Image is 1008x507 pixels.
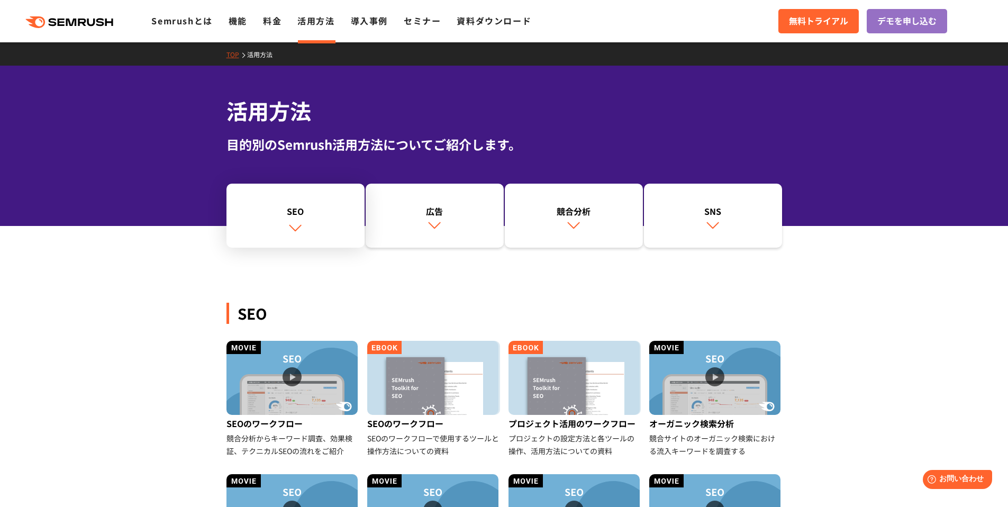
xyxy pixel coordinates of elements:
div: 広告 [371,205,498,218]
div: プロジェクトの設定方法と各ツールの操作、活用方法についての資料 [508,432,641,457]
span: デモを申し込む [877,14,937,28]
a: デモを申し込む [867,9,947,33]
h1: 活用方法 [226,95,782,126]
a: オーガニック検索分析 競合サイトのオーガニック検索における流入キーワードを調査する [649,341,782,457]
span: 無料トライアル [789,14,848,28]
a: 資料ダウンロード [457,14,531,27]
iframe: Help widget launcher [914,466,996,495]
a: 機能 [229,14,247,27]
a: SEO [226,184,365,248]
a: プロジェクト活用のワークフロー プロジェクトの設定方法と各ツールの操作、活用方法についての資料 [508,341,641,457]
a: 導入事例 [351,14,388,27]
div: SEOのワークフロー [226,415,359,432]
a: 活用方法 [297,14,334,27]
div: 目的別のSemrush活用方法についてご紹介します。 [226,135,782,154]
div: 競合サイトのオーガニック検索における流入キーワードを調査する [649,432,782,457]
a: SNS [644,184,782,248]
a: 料金 [263,14,281,27]
div: SEOのワークフローで使用するツールと操作方法についての資料 [367,432,500,457]
div: SNS [649,205,777,218]
a: TOP [226,50,247,59]
a: SEOのワークフロー SEOのワークフローで使用するツールと操作方法についての資料 [367,341,500,457]
a: セミナー [404,14,441,27]
a: 無料トライアル [778,9,859,33]
div: 競合分析からキーワード調査、効果検証、テクニカルSEOの流れをご紹介 [226,432,359,457]
div: SEO [226,303,782,324]
div: 競合分析 [510,205,638,218]
div: プロジェクト活用のワークフロー [508,415,641,432]
div: オーガニック検索分析 [649,415,782,432]
div: SEOのワークフロー [367,415,500,432]
a: Semrushとは [151,14,212,27]
div: SEO [232,205,359,218]
a: 広告 [366,184,504,248]
a: 活用方法 [247,50,280,59]
a: SEOのワークフロー 競合分析からキーワード調査、効果検証、テクニカルSEOの流れをご紹介 [226,341,359,457]
a: 競合分析 [505,184,643,248]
